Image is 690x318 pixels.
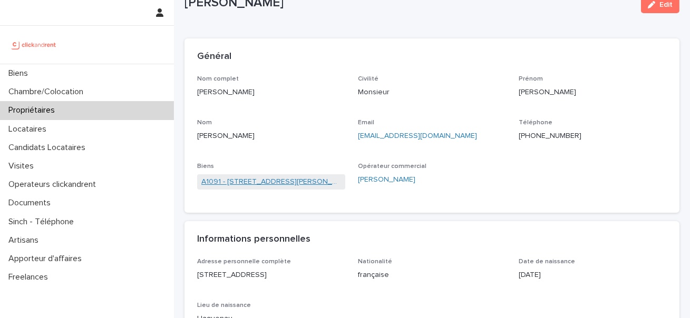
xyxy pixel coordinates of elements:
[358,163,426,170] span: Opérateur commercial
[4,254,90,264] p: Apporteur d'affaires
[4,161,42,171] p: Visites
[197,302,251,309] span: Lieu de naissance
[197,259,291,265] span: Adresse personnelle complète
[8,34,60,55] img: UCB0brd3T0yccxBKYDjQ
[4,105,63,115] p: Propriétaires
[4,235,47,245] p: Artisans
[197,163,214,170] span: Biens
[358,259,392,265] span: Nationalité
[519,259,575,265] span: Date de naissance
[4,124,55,134] p: Locataires
[197,51,231,63] h2: Général
[519,76,543,82] span: Prénom
[519,131,667,142] p: [PHONE_NUMBER]
[4,143,94,153] p: Candidats Locataires
[197,87,345,98] p: [PERSON_NAME]
[358,174,415,185] a: [PERSON_NAME]
[197,234,310,245] h2: Informations personnelles
[4,217,82,227] p: Sinch - Téléphone
[358,76,378,82] span: Civilité
[201,176,341,187] a: A1091 - [STREET_ADDRESS][PERSON_NAME]
[519,87,667,98] p: [PERSON_NAME]
[519,120,552,126] span: Téléphone
[197,76,239,82] span: Nom complet
[197,270,345,281] p: [STREET_ADDRESS]
[358,87,506,98] p: Monsieur
[4,68,36,78] p: Biens
[4,198,59,208] p: Documents
[4,272,56,282] p: Freelances
[519,270,667,281] p: [DATE]
[659,1,673,8] span: Edit
[4,87,92,97] p: Chambre/Colocation
[197,131,345,142] p: [PERSON_NAME]
[358,270,506,281] p: française
[197,120,212,126] span: Nom
[358,120,374,126] span: Email
[358,132,477,140] a: [EMAIL_ADDRESS][DOMAIN_NAME]
[4,180,104,190] p: Operateurs clickandrent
